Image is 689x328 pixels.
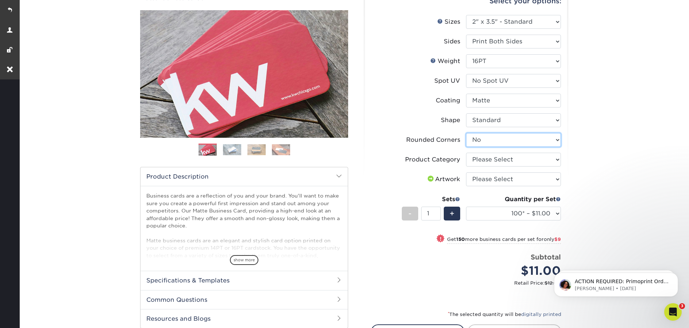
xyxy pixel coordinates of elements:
h2: Resources and Blogs [141,309,348,328]
span: show more [230,255,258,265]
div: Rounded Corners [406,136,460,144]
span: $9 [554,237,561,242]
div: $11.00 [471,262,561,280]
div: Product Category [405,155,460,164]
small: The selected quantity will be [448,312,561,317]
span: ! [440,235,442,243]
div: Sides [444,37,460,46]
h2: Product Description [141,167,348,186]
a: digitally printed [521,312,561,317]
div: Sets [402,195,460,204]
img: Business Cards 02 [223,144,241,155]
img: Business Cards 03 [247,144,266,155]
img: Business Cards 01 [199,141,217,159]
strong: 150 [456,237,465,242]
div: Artwork [426,175,460,184]
iframe: Intercom live chat [664,303,682,321]
span: - [408,208,412,219]
img: Business Cards 04 [272,144,290,155]
small: Get more business cards per set for [447,237,561,244]
div: Spot UV [434,77,460,85]
div: Sizes [437,17,460,26]
span: only [544,237,561,242]
small: Retail Price: [377,280,561,286]
div: Quantity per Set [466,195,561,204]
p: Business cards are a reflection of you and your brand. You'll want to make sure you create a powe... [146,192,342,296]
div: Coating [436,96,460,105]
span: 3 [679,303,685,309]
h2: Specifications & Templates [141,271,348,290]
div: Weight [430,57,460,66]
span: + [450,208,454,219]
strong: Subtotal [531,253,561,261]
div: Shape [441,116,460,125]
iframe: Intercom notifications message [543,257,689,308]
h2: Common Questions [141,290,348,309]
